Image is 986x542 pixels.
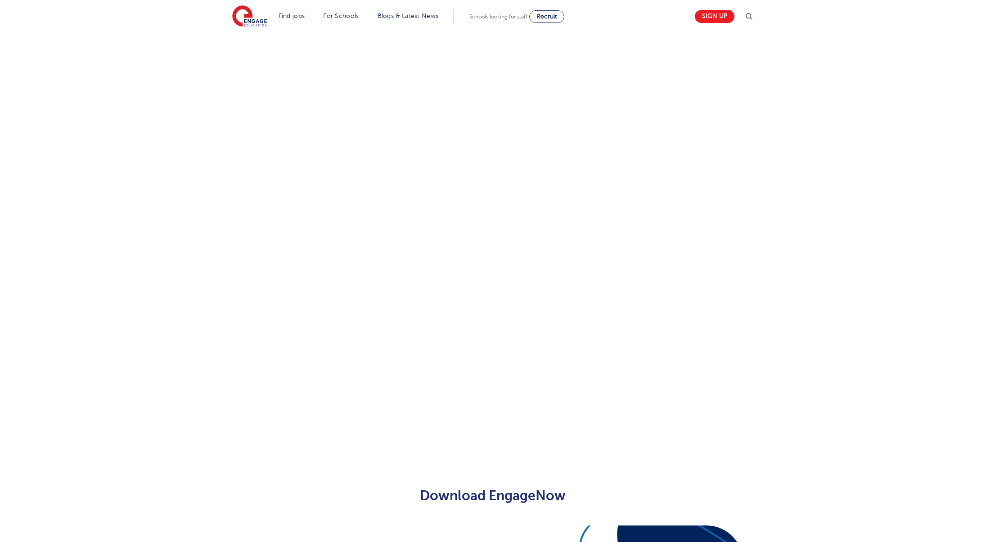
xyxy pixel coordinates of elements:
[378,13,439,19] a: Blogs & Latest News
[272,488,714,503] h2: Download EngageNow
[232,5,267,28] img: Engage Education
[695,10,734,23] a: Sign up
[536,13,557,20] span: Recruit
[469,13,527,20] span: Schools looking for staff
[529,10,564,23] a: Recruit
[323,13,359,19] a: For Schools
[279,13,305,19] a: Find jobs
